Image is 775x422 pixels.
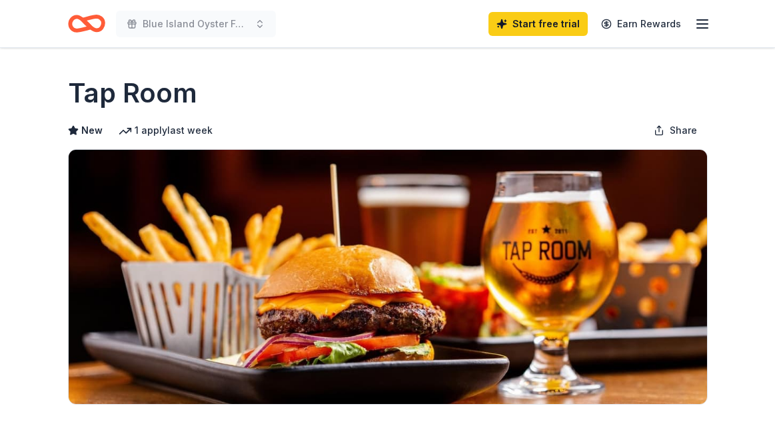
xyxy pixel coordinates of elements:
button: Blue Island Oyster Festival [116,11,276,37]
img: Image for Tap Room [69,150,707,404]
a: Home [68,8,105,39]
span: Share [670,122,697,138]
span: New [81,122,103,138]
button: Share [643,117,708,144]
a: Earn Rewards [593,12,689,36]
div: 1 apply last week [119,122,213,138]
h1: Tap Room [68,75,197,112]
span: Blue Island Oyster Festival [143,16,249,32]
a: Start free trial [488,12,588,36]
